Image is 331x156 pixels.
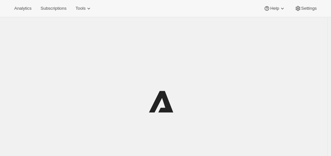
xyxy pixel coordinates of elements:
button: Tools [72,4,96,13]
span: Tools [75,6,86,11]
button: Settings [291,4,321,13]
button: Analytics [10,4,35,13]
button: Help [260,4,289,13]
span: Settings [301,6,317,11]
span: Help [270,6,279,11]
span: Analytics [14,6,31,11]
button: Subscriptions [37,4,70,13]
span: Subscriptions [40,6,66,11]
